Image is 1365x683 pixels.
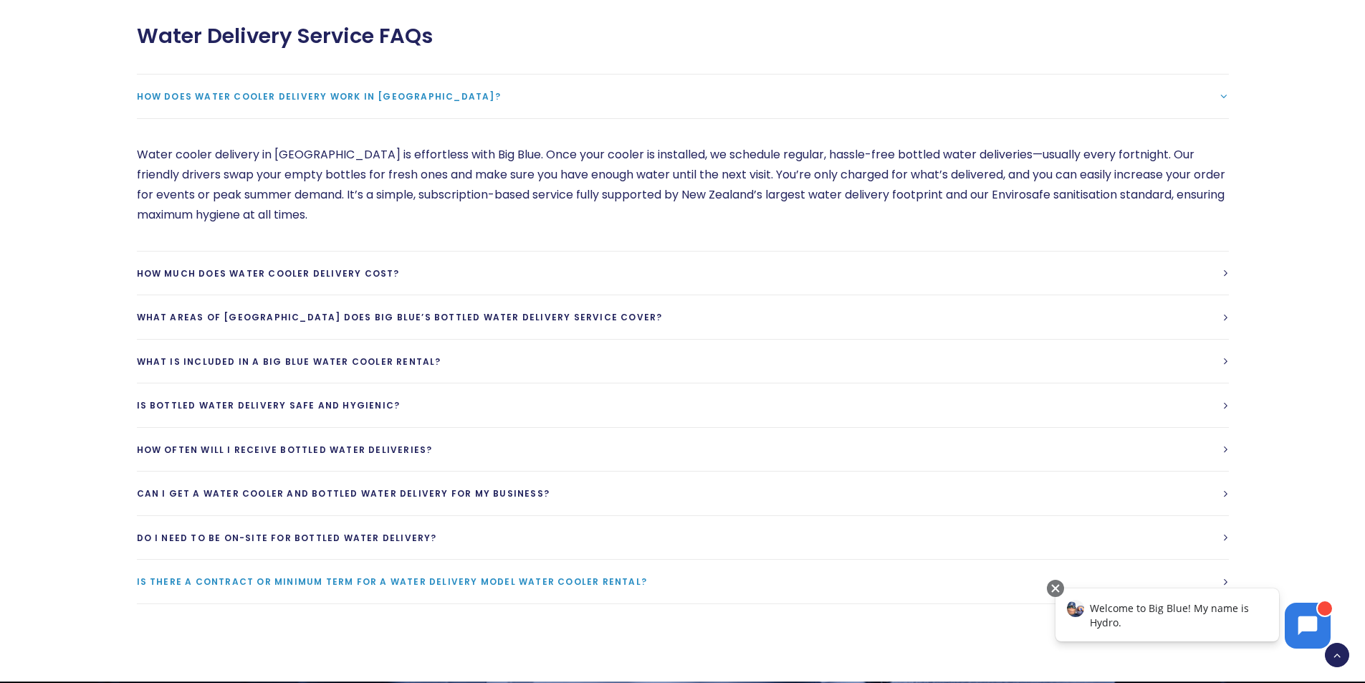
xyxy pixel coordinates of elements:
a: What areas of [GEOGRAPHIC_DATA] does Big Blue’s bottled water delivery service cover? [137,295,1229,339]
span: What areas of [GEOGRAPHIC_DATA] does Big Blue’s bottled water delivery service cover? [137,311,663,323]
a: Can I get a water cooler and bottled water delivery for my business? [137,472,1229,515]
a: What is included in a Big Blue Water cooler rental? [137,340,1229,383]
a: How often will I receive bottled water deliveries? [137,428,1229,472]
span: How does water cooler delivery work in [GEOGRAPHIC_DATA]? [137,90,501,102]
a: How does water cooler delivery work in [GEOGRAPHIC_DATA]? [137,75,1229,118]
span: Water Delivery Service FAQs [137,24,433,49]
span: Is there a contract or minimum term for a water delivery model water cooler rental? [137,575,648,588]
a: Do I need to be on-site for bottled water delivery? [137,516,1229,560]
a: Is bottled water delivery safe and hygienic? [137,383,1229,427]
a: How much does water cooler delivery cost? [137,252,1229,295]
p: Water cooler delivery in [GEOGRAPHIC_DATA] is effortless with Big Blue. Once your cooler is insta... [137,145,1229,225]
span: Do I need to be on-site for bottled water delivery? [137,532,437,544]
span: How often will I receive bottled water deliveries? [137,444,433,456]
span: What is included in a Big Blue Water cooler rental? [137,355,441,368]
span: Can I get a water cooler and bottled water delivery for my business? [137,487,550,500]
span: Is bottled water delivery safe and hygienic? [137,399,401,411]
iframe: Chatbot [1040,577,1345,663]
span: How much does water cooler delivery cost? [137,267,400,280]
a: Is there a contract or minimum term for a water delivery model water cooler rental? [137,560,1229,603]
